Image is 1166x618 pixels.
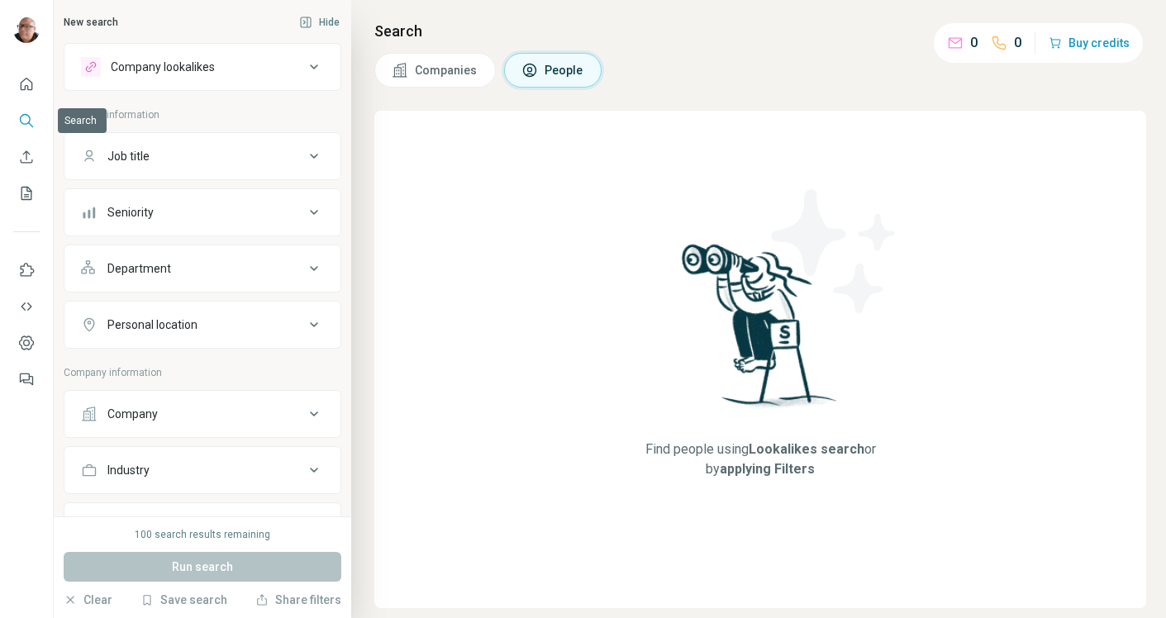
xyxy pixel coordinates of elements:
[13,69,40,99] button: Quick start
[1014,33,1021,53] p: 0
[64,592,112,608] button: Clear
[674,240,846,424] img: Surfe Illustration - Woman searching with binoculars
[107,406,158,422] div: Company
[545,62,584,78] span: People
[13,255,40,285] button: Use Surfe on LinkedIn
[135,527,270,542] div: 100 search results remaining
[13,328,40,358] button: Dashboard
[13,106,40,135] button: Search
[107,148,150,164] div: Job title
[107,462,150,478] div: Industry
[64,15,118,30] div: New search
[64,394,340,434] button: Company
[140,592,227,608] button: Save search
[13,178,40,208] button: My lists
[13,17,40,43] img: Avatar
[626,440,894,479] span: Find people using or by
[64,107,341,122] p: Personal information
[64,305,340,345] button: Personal location
[64,136,340,176] button: Job title
[107,260,171,277] div: Department
[64,450,340,490] button: Industry
[288,10,351,35] button: Hide
[64,193,340,232] button: Seniority
[255,592,341,608] button: Share filters
[107,316,198,333] div: Personal location
[64,249,340,288] button: Department
[13,364,40,394] button: Feedback
[760,177,909,326] img: Surfe Illustration - Stars
[374,20,1146,43] h4: Search
[111,59,215,75] div: Company lookalikes
[415,62,478,78] span: Companies
[13,292,40,321] button: Use Surfe API
[107,204,154,221] div: Seniority
[1049,31,1130,55] button: Buy credits
[64,365,341,380] p: Company information
[64,506,340,546] button: HQ location
[970,33,978,53] p: 0
[749,441,864,457] span: Lookalikes search
[13,142,40,172] button: Enrich CSV
[64,47,340,87] button: Company lookalikes
[720,461,815,477] span: applying Filters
